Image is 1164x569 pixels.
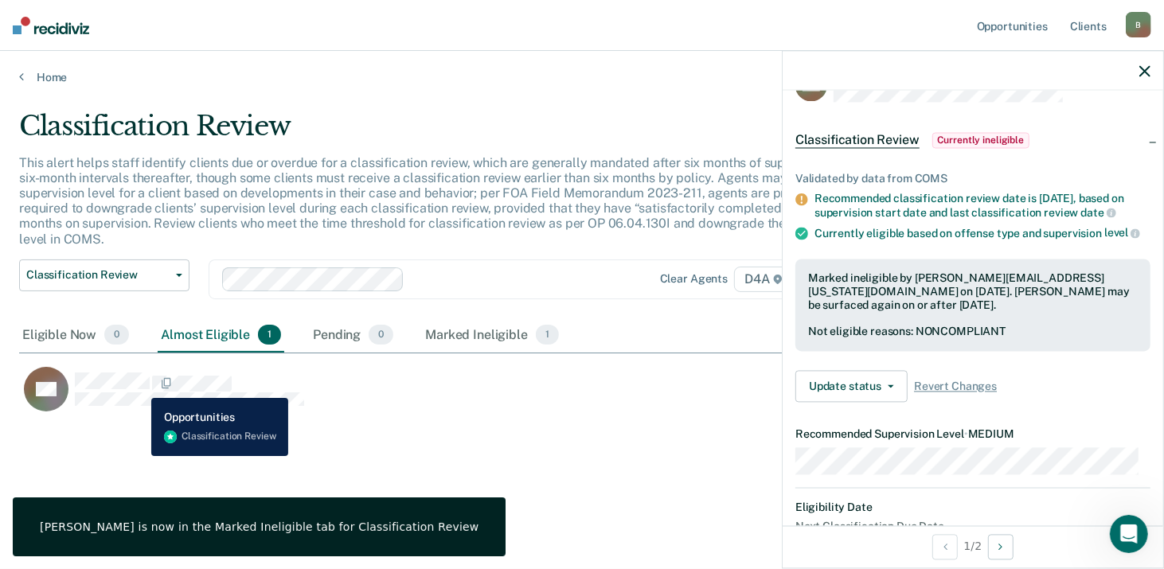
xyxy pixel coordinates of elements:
[783,525,1163,567] div: 1 / 2
[734,267,792,292] span: D4A
[1110,515,1148,553] iframe: Intercom live chat
[536,325,559,345] span: 1
[795,428,1150,442] dt: Recommended Supervision Level MEDIUM
[1104,227,1140,240] span: level
[914,380,997,393] span: Revert Changes
[795,501,1150,514] dt: Eligibility Date
[19,366,1004,430] div: CaseloadOpportunityCell-0621075
[1126,12,1151,37] div: B
[258,325,281,345] span: 1
[988,534,1014,559] button: Next Opportunity
[808,272,1138,312] div: Marked ineligible by [PERSON_NAME][EMAIL_ADDRESS][US_STATE][DOMAIN_NAME] on [DATE]. [PERSON_NAME]...
[310,318,396,353] div: Pending
[783,115,1163,166] div: Classification ReviewCurrently ineligible
[814,193,1150,220] div: Recommended classification review date is [DATE], based on supervision start date and last classi...
[660,272,728,286] div: Clear agents
[158,318,284,353] div: Almost Eligible
[369,325,393,345] span: 0
[932,133,1030,149] span: Currently ineligible
[422,318,562,353] div: Marked Ineligible
[814,226,1150,240] div: Currently eligible based on offense type and supervision
[13,17,89,34] img: Recidiviz
[19,155,873,247] p: This alert helps staff identify clients due or overdue for a classification review, which are gen...
[795,133,920,149] span: Classification Review
[795,520,1150,534] dt: Next Classification Due Date
[795,173,1150,186] div: Validated by data from COMS
[795,371,908,403] button: Update status
[932,534,958,559] button: Previous Opportunity
[808,325,1138,339] div: Not eligible reasons: NONCOMPLIANT
[19,318,132,353] div: Eligible Now
[19,110,893,155] div: Classification Review
[104,325,129,345] span: 0
[19,70,1145,84] a: Home
[964,428,968,441] span: •
[40,520,478,534] div: [PERSON_NAME] is now in the Marked Ineligible tab for Classification Review
[26,268,170,282] span: Classification Review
